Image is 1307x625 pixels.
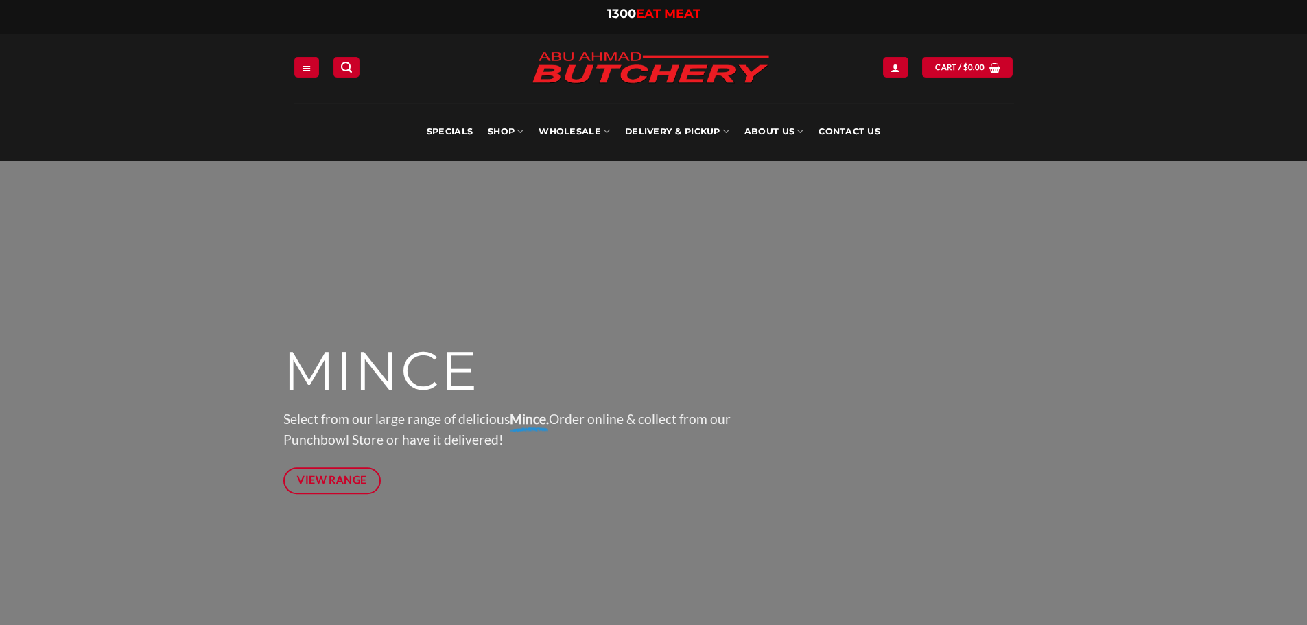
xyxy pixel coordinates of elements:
[520,43,781,95] img: Abu Ahmad Butchery
[935,61,985,73] span: Cart /
[963,62,985,71] bdi: 0.00
[427,103,473,161] a: Specials
[963,61,968,73] span: $
[333,57,360,77] a: Search
[744,103,803,161] a: About Us
[283,467,381,494] a: View Range
[297,471,367,488] span: View Range
[819,103,880,161] a: Contact Us
[283,338,479,404] span: MINCE
[636,6,700,21] span: EAT MEAT
[883,57,908,77] a: Login
[283,411,731,448] span: Select from our large range of delicious Order online & collect from our Punchbowl Store or have ...
[294,57,319,77] a: Menu
[607,6,636,21] span: 1300
[625,103,729,161] a: Delivery & Pickup
[510,411,549,427] strong: Mince.
[922,57,1013,77] a: View cart
[539,103,610,161] a: Wholesale
[488,103,523,161] a: SHOP
[607,6,700,21] a: 1300EAT MEAT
